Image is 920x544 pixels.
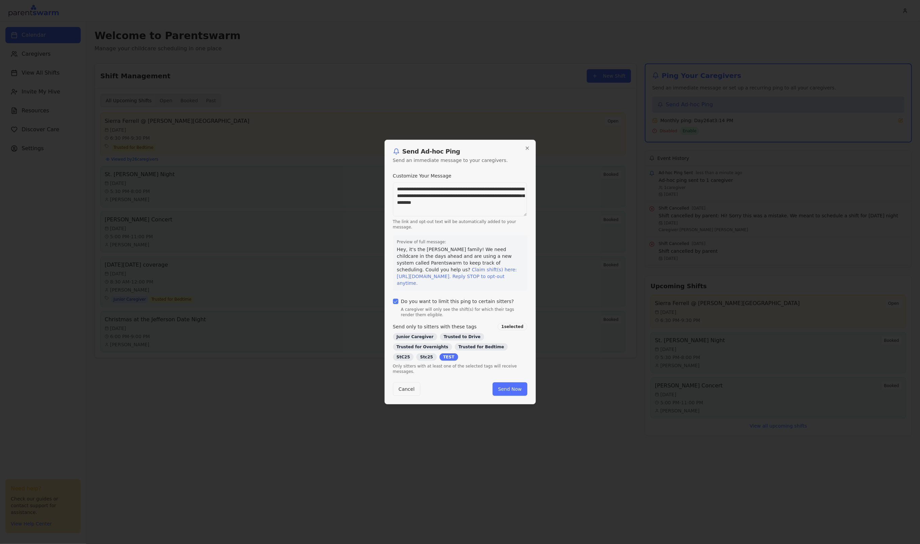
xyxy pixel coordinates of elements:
[397,239,523,245] label: Preview of full message:
[393,219,527,230] p: The link and opt-out text will be automatically added to your message.
[401,299,514,304] label: Do you want to limit this ping to certain sitters?
[393,157,527,164] p: Send an immediate message to your caregivers.
[393,324,477,329] label: Send only to sitters with these tags
[393,343,452,351] div: Trusted for Overnights
[393,333,438,341] div: Junior Caregiver
[498,323,527,330] div: 1 selected
[393,363,527,374] p: Only sitters with at least one of the selected tags will receive messages.
[455,343,508,351] div: Trusted for Bedtime
[440,333,484,341] div: Trusted to Drive
[393,353,414,361] div: StC25
[416,353,437,361] div: Stc25
[397,267,517,286] span: Claim shift(s) here: [URL][DOMAIN_NAME]. Reply STOP to opt-out anytime.
[440,353,458,361] div: TEST
[493,382,527,396] button: Send Now
[393,173,452,179] label: Customize Your Message
[401,307,527,318] p: A caregiver will only see the shift(s) for which their tags render them eligible.
[393,382,420,396] button: Cancel
[397,246,523,287] p: Hey, it's the [PERSON_NAME] family! We need childcare in the days ahead and are using a new syste...
[393,148,527,155] h2: Send Ad-hoc Ping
